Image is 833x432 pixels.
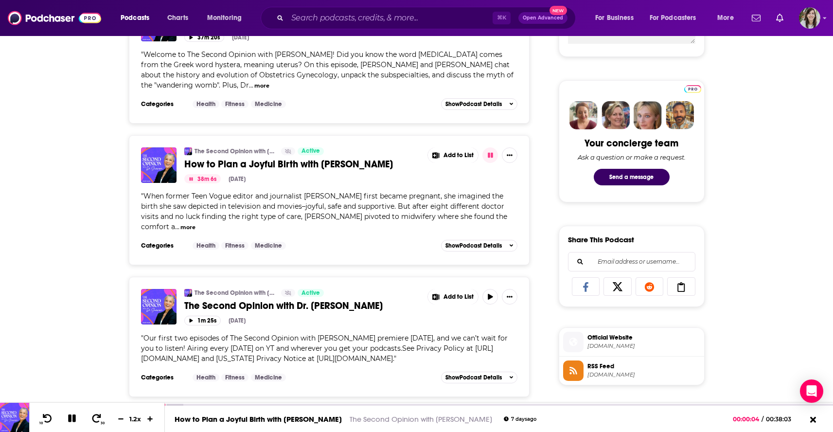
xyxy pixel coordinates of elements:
span: 00:38:03 [763,415,801,423]
h3: Categories [141,100,185,108]
a: Health [193,100,219,108]
button: ShowPodcast Details [441,240,518,252]
button: 10 [37,413,56,425]
button: 1m 25s [184,316,221,325]
span: Add to List [443,152,474,159]
a: How to Plan a Joyful Birth with [PERSON_NAME] [184,158,421,170]
span: Charts [167,11,188,25]
img: Sydney Profile [569,101,598,129]
span: 00:00:04 [733,415,762,423]
a: Active [298,289,324,297]
img: Barbara Profile [602,101,630,129]
span: ... [249,81,253,90]
div: 1.2 x [127,415,144,423]
span: Logged in as devinandrade [799,7,820,29]
a: Share on Reddit [636,277,664,296]
button: open menu [643,10,710,26]
button: Send a message [594,169,670,185]
span: How to Plan a Joyful Birth with [PERSON_NAME] [184,158,393,170]
div: Search podcasts, credits, & more... [270,7,585,29]
a: Fitness [221,242,248,250]
a: Show notifications dropdown [748,10,764,26]
span: " [141,192,507,231]
span: ... [175,222,179,231]
span: Show Podcast Details [445,374,502,381]
a: Medicine [251,242,286,250]
a: Active [298,147,324,155]
button: 37m 20s [184,33,224,42]
button: 38m 6s [184,174,221,183]
a: The Second Opinion with Dr. [PERSON_NAME] [184,300,421,312]
button: open menu [200,10,254,26]
a: The Second Opinion with [PERSON_NAME] [195,289,275,297]
a: Pro website [684,84,701,93]
button: ShowPodcast Details [441,372,518,383]
button: 30 [88,413,106,425]
img: The Second Opinion with Dr. Sharon [184,289,192,297]
span: Open Advanced [523,16,563,20]
button: more [180,223,195,232]
span: Add to List [443,293,474,301]
span: Active [301,288,320,298]
h3: Categories [141,374,185,381]
img: Jules Profile [634,101,662,129]
span: Our first two episodes of The Second Opinion with [PERSON_NAME] premiere [DATE], and we can’t wai... [141,334,508,363]
a: Show notifications dropdown [772,10,787,26]
img: Jon Profile [666,101,694,129]
a: How to Plan a Joyful Birth with [PERSON_NAME] [175,414,342,424]
span: Podcasts [121,11,149,25]
span: Monitoring [207,11,242,25]
a: Health [193,242,219,250]
a: The Second Opinion with [PERSON_NAME] [350,414,492,424]
button: more [254,82,269,90]
span: 10 [39,421,43,425]
a: Fitness [221,100,248,108]
button: Open AdvancedNew [518,12,567,24]
a: Podchaser - Follow, Share and Rate Podcasts [8,9,101,27]
span: " [141,50,514,90]
span: highergroundmedia.com [587,342,700,350]
img: The Second Opinion with Dr. Sharon [184,147,192,155]
a: Share on Facebook [572,277,600,296]
button: Show More Button [502,147,517,163]
span: The Second Opinion with Dr. [PERSON_NAME] [184,300,383,312]
a: Medicine [251,100,286,108]
span: ⌘ K [493,12,511,24]
span: 30 [101,421,105,425]
span: Official Website [587,333,700,342]
a: RSS Feed[DOMAIN_NAME] [563,360,700,381]
a: Medicine [251,374,286,381]
span: For Podcasters [650,11,696,25]
a: Health [193,374,219,381]
span: rss.art19.com [587,371,700,378]
span: Welcome to The Second Opinion with [PERSON_NAME]! Did you know the word [MEDICAL_DATA] comes from... [141,50,514,90]
button: Show More Button [428,147,479,163]
div: Your concierge team [585,137,678,149]
div: Search followers [568,252,695,271]
img: Podchaser Pro [684,85,701,93]
span: More [717,11,734,25]
input: Search podcasts, credits, & more... [287,10,493,26]
div: 7 days ago [504,416,536,422]
img: How to Plan a Joyful Birth with Elaine Welteroth [141,147,177,183]
h3: Categories [141,242,185,250]
div: [DATE] [229,176,246,182]
button: Show profile menu [799,7,820,29]
button: open menu [588,10,646,26]
a: Official Website[DOMAIN_NAME] [563,332,700,352]
span: When former Teen Vogue editor and journalist [PERSON_NAME] first became pregnant, she imagined th... [141,192,507,231]
img: The Second Opinion with Dr. Sharon Malone [141,289,177,324]
a: Copy Link [667,277,695,296]
span: Show Podcast Details [445,101,502,108]
div: Ask a question or make a request. [578,153,686,161]
a: Fitness [221,374,248,381]
a: Charts [161,10,194,26]
span: New [549,6,567,15]
span: Show Podcast Details [445,242,502,249]
span: For Business [595,11,634,25]
h3: Share This Podcast [568,235,634,244]
input: Email address or username... [576,252,687,271]
button: open menu [710,10,746,26]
